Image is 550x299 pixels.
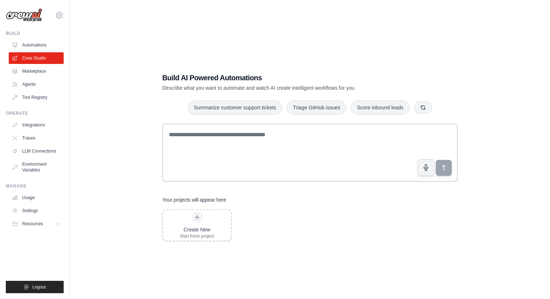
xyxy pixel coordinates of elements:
[6,8,42,22] img: Logo
[287,101,346,114] button: Triage GitHub issues
[351,101,410,114] button: Score inbound leads
[32,284,46,290] span: Logout
[22,221,43,227] span: Resources
[6,183,64,189] div: Manage
[418,159,434,176] button: Click to speak your automation idea
[9,158,64,176] a: Environment Variables
[9,78,64,90] a: Agents
[180,226,214,233] div: Create New
[9,145,64,157] a: LLM Connections
[9,205,64,217] a: Settings
[9,39,64,51] a: Automations
[9,92,64,103] a: Tool Registry
[9,119,64,131] a: Integrations
[6,281,64,293] button: Logout
[162,84,407,92] p: Describe what you want to automate and watch AI create intelligent workflows for you
[9,132,64,144] a: Traces
[180,233,214,239] div: Start fresh project
[162,73,407,83] h1: Build AI Powered Automations
[6,31,64,36] div: Build
[9,192,64,203] a: Usage
[188,101,282,114] button: Summarize customer support tickets
[414,101,432,114] button: Get new suggestions
[162,196,226,203] h3: Your projects will appear here
[9,52,64,64] a: Crew Studio
[6,110,64,116] div: Operate
[9,218,64,230] button: Resources
[9,65,64,77] a: Marketplace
